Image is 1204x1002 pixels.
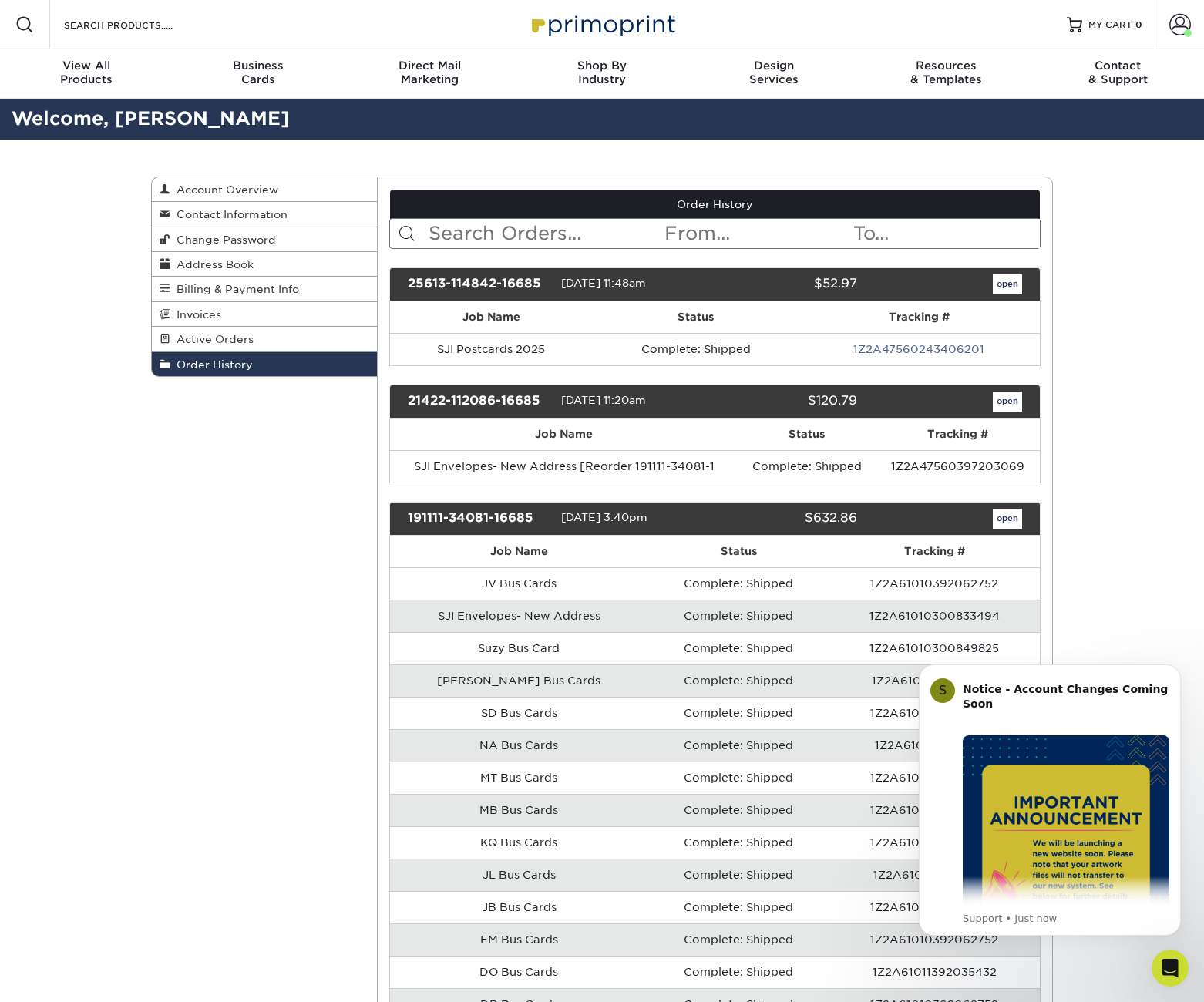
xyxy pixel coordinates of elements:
th: Status [738,419,876,450]
span: [DATE] 3:40pm [561,511,647,523]
span: Billing & Payment Info [170,283,299,295]
div: $120.79 [703,392,868,412]
td: SD Bus Cards [390,697,649,729]
a: Contact& Support [1032,49,1204,99]
th: Status [593,301,799,333]
div: 25613-114842-16685 [396,274,561,294]
div: 191111-34081-16685 [396,509,561,529]
td: 1Z2A61011392035432 [829,956,1040,988]
a: 1Z2A47560243406201 [853,343,984,355]
span: Design [688,59,860,72]
td: Complete: Shipped [648,956,829,988]
th: Tracking # [799,301,1040,333]
td: 1Z2A61010392062752 [829,826,1040,859]
th: Job Name [390,419,738,450]
td: SJI Envelopes- New Address [Reorder 191111-34081-1 [390,450,738,483]
td: 1Z2A61010392062752 [829,923,1040,956]
td: Suzy Bus Card [390,632,649,664]
td: EM Bus Cards [390,923,649,956]
td: JL Bus Cards [390,859,649,891]
span: Change Password [170,234,276,246]
span: MY CART [1088,18,1132,32]
th: Status [648,536,829,567]
a: Change Password [152,227,377,252]
td: 1Z2A61011394993162 [829,859,1040,891]
td: 1Z2A61010392062752 [829,794,1040,826]
span: Active Orders [170,333,254,345]
div: Cards [172,59,344,86]
div: & Templates [860,59,1032,86]
span: Contact Information [170,208,288,220]
td: Complete: Shipped [648,891,829,923]
a: Shop ByIndustry [516,49,688,99]
input: Search Orders... [427,219,664,248]
div: Marketing [344,59,516,86]
td: SJI Envelopes- New Address [390,600,649,632]
span: [DATE] 11:48am [561,277,646,289]
a: Contact Information [152,202,377,227]
th: Tracking # [876,419,1040,450]
td: 1Z2A61010392062752 [829,762,1040,794]
span: Account Overview [170,183,278,196]
img: Primoprint [525,8,679,41]
a: Invoices [152,302,377,327]
td: Complete: Shipped [648,729,829,762]
td: 1Z2A61010392062752 [829,891,1040,923]
td: Complete: Shipped [648,826,829,859]
td: Complete: Shipped [593,333,799,365]
a: open [993,392,1022,412]
input: SEARCH PRODUCTS..... [62,15,213,34]
span: Address Book [170,258,254,271]
td: Complete: Shipped [738,450,876,483]
td: JB Bus Cards [390,891,649,923]
td: 1Z2A61011392782821 [829,729,1040,762]
td: Complete: Shipped [648,600,829,632]
span: Contact [1032,59,1204,72]
div: $632.86 [703,509,868,529]
a: open [993,274,1022,294]
div: Services [688,59,860,86]
td: DO Bus Cards [390,956,649,988]
td: NA Bus Cards [390,729,649,762]
input: From... [663,219,851,248]
td: Complete: Shipped [648,567,829,600]
a: DesignServices [688,49,860,99]
td: SJI Postcards 2025 [390,333,594,365]
span: Order History [170,358,253,371]
th: Job Name [390,536,649,567]
th: Tracking # [829,536,1040,567]
td: MB Bus Cards [390,794,649,826]
iframe: Intercom notifications message [896,645,1204,994]
td: 1Z2A61010394366813 [829,664,1040,697]
td: 1Z2A61010300849825 [829,632,1040,664]
th: Job Name [390,301,594,333]
td: MT Bus Cards [390,762,649,794]
iframe: Intercom live chat [1152,950,1189,987]
td: Complete: Shipped [648,859,829,891]
td: [PERSON_NAME] Bus Cards [390,664,649,697]
td: Complete: Shipped [648,632,829,664]
td: Complete: Shipped [648,794,829,826]
span: [DATE] 11:20am [561,394,646,406]
td: Complete: Shipped [648,923,829,956]
input: To... [852,219,1040,248]
a: BusinessCards [172,49,344,99]
td: 1Z2A47560397203069 [876,450,1040,483]
td: JV Bus Cards [390,567,649,600]
td: 1Z2A61010392062752 [829,567,1040,600]
a: Active Orders [152,327,377,351]
a: open [993,509,1022,529]
td: 1Z2A61010300833494 [829,600,1040,632]
div: & Support [1032,59,1204,86]
div: 21422-112086-16685 [396,392,561,412]
a: Account Overview [152,177,377,202]
div: Industry [516,59,688,86]
a: Order History [152,352,377,376]
span: Direct Mail [344,59,516,72]
a: Order History [390,190,1041,219]
a: Direct MailMarketing [344,49,516,99]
